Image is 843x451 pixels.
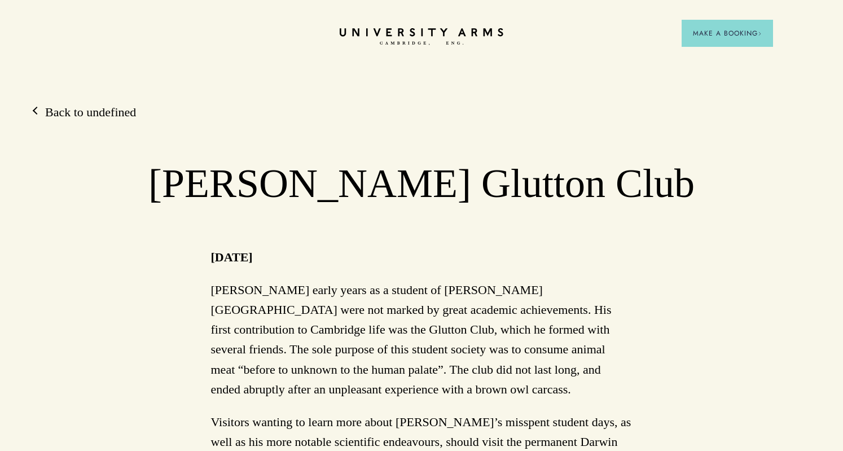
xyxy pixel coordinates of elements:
h1: [PERSON_NAME] Glutton Club [140,160,702,208]
p: [DATE] [211,247,253,267]
p: [PERSON_NAME] early years as a student of [PERSON_NAME][GEOGRAPHIC_DATA] were not marked by great... [211,280,633,399]
img: Arrow icon [758,32,762,36]
a: Home [340,28,503,46]
span: Make a Booking [693,28,762,38]
a: Back to undefined [34,104,136,121]
button: Make a BookingArrow icon [682,20,773,47]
